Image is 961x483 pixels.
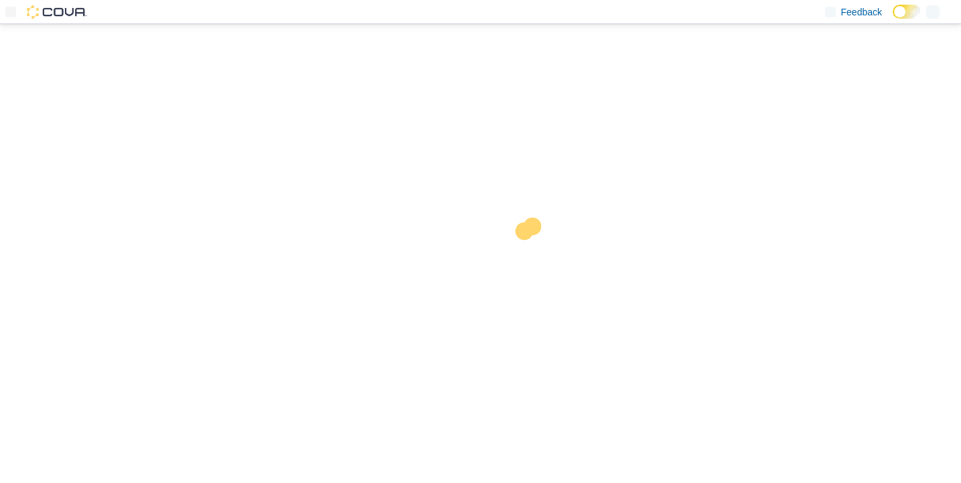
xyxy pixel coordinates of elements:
[841,5,882,19] span: Feedback
[893,5,921,19] input: Dark Mode
[481,208,581,308] img: cova-loader
[27,5,87,19] img: Cova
